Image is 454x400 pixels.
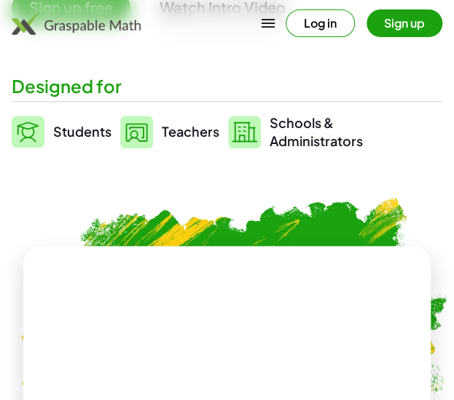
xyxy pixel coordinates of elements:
[228,116,261,148] img: svg%3e
[286,9,355,37] button: Log in
[120,116,153,148] img: svg%3e
[53,123,111,140] span: Students
[12,116,44,148] img: svg%3e
[12,74,442,98] div: Designed for
[270,113,363,150] span: Schools & Administrators
[162,123,219,140] span: Teachers
[120,113,219,150] a: Teachers
[12,113,111,150] a: Students
[367,9,442,37] button: Sign up
[228,113,363,150] a: Schools &Administrators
